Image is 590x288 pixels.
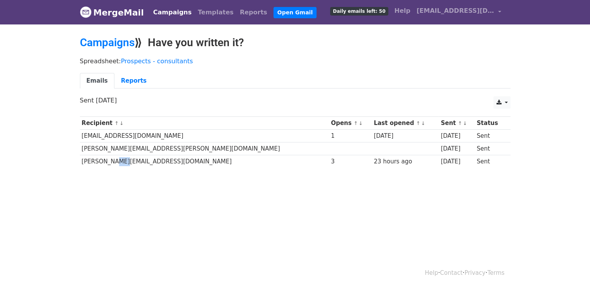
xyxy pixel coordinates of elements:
[114,120,119,126] a: ↑
[425,269,438,276] a: Help
[391,3,414,19] a: Help
[463,120,467,126] a: ↓
[354,120,358,126] a: ↑
[441,157,473,166] div: [DATE]
[421,120,425,126] a: ↓
[80,117,329,130] th: Recipient
[551,251,590,288] iframe: Chat Widget
[475,117,506,130] th: Status
[417,6,494,16] span: [EMAIL_ADDRESS][DOMAIN_NAME]
[327,3,391,19] a: Daily emails left: 50
[80,4,144,21] a: MergeMail
[80,142,329,155] td: [PERSON_NAME][EMAIL_ADDRESS][PERSON_NAME][DOMAIN_NAME]
[374,157,437,166] div: 23 hours ago
[441,144,473,153] div: [DATE]
[80,6,92,18] img: MergeMail logo
[114,73,153,89] a: Reports
[195,5,237,20] a: Templates
[237,5,270,20] a: Reports
[475,155,506,168] td: Sent
[331,132,370,141] div: 1
[374,132,437,141] div: [DATE]
[80,36,510,49] h2: ⟫ Have you written it?
[80,73,114,89] a: Emails
[331,157,370,166] div: 3
[121,57,193,65] a: Prospects - consultants
[80,36,135,49] a: Campaigns
[458,120,462,126] a: ↑
[329,117,372,130] th: Opens
[80,155,329,168] td: [PERSON_NAME][EMAIL_ADDRESS][DOMAIN_NAME]
[439,117,475,130] th: Sent
[80,96,510,104] p: Sent [DATE]
[330,7,388,16] span: Daily emails left: 50
[273,7,317,18] a: Open Gmail
[441,132,473,141] div: [DATE]
[475,142,506,155] td: Sent
[80,130,329,142] td: [EMAIL_ADDRESS][DOMAIN_NAME]
[358,120,363,126] a: ↓
[464,269,485,276] a: Privacy
[414,3,504,21] a: [EMAIL_ADDRESS][DOMAIN_NAME]
[416,120,420,126] a: ↑
[475,130,506,142] td: Sent
[487,269,504,276] a: Terms
[119,120,124,126] a: ↓
[150,5,195,20] a: Campaigns
[372,117,439,130] th: Last opened
[80,57,510,65] p: Spreadsheet:
[440,269,462,276] a: Contact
